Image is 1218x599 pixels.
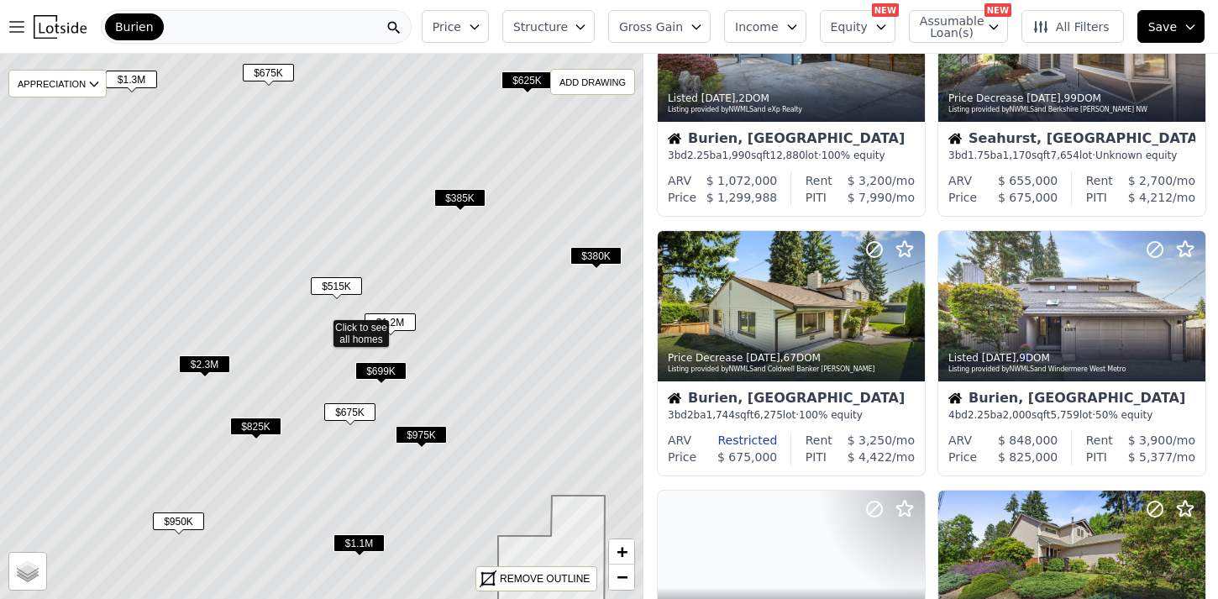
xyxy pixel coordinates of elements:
[1003,150,1032,161] span: 1,170
[827,449,915,465] div: /mo
[1003,409,1032,421] span: 2,000
[1026,92,1061,104] time: 2025-09-17 19:38
[948,391,962,405] img: House
[948,92,1197,105] div: Price Decrease , 99 DOM
[434,189,486,207] span: $385K
[722,150,751,161] span: 1,990
[872,3,899,17] div: NEW
[513,18,567,35] span: Structure
[608,10,711,43] button: Gross Gain
[153,512,204,530] span: $950K
[806,189,827,206] div: PITI
[609,539,634,565] a: Zoom in
[668,105,916,115] div: Listing provided by NWMLS and eXp Realty
[433,18,461,35] span: Price
[502,10,595,43] button: Structure
[1051,150,1079,161] span: 7,654
[948,365,1197,375] div: Listing provided by NWMLS and Windermere West Metro
[691,432,777,449] div: Restricted
[668,408,915,422] div: 3 bd 2 ba sqft lot · 100% equity
[948,449,977,465] div: Price
[806,172,832,189] div: Rent
[948,391,1195,408] div: Burien, [GEOGRAPHIC_DATA]
[668,132,915,149] div: Burien, [GEOGRAPHIC_DATA]
[668,391,681,405] img: House
[1086,449,1107,465] div: PITI
[179,355,230,373] span: $2.3M
[832,172,915,189] div: /mo
[1148,18,1177,35] span: Save
[706,174,778,187] span: $ 1,072,000
[1086,432,1113,449] div: Rent
[848,433,892,447] span: $ 3,250
[34,15,87,39] img: Lotside
[1113,432,1195,449] div: /mo
[230,418,281,435] span: $825K
[422,10,489,43] button: Price
[820,10,895,43] button: Equity
[701,92,736,104] time: 2025-09-18 19:11
[948,189,977,206] div: Price
[106,71,157,88] span: $1.3M
[434,189,486,213] div: $385K
[668,132,681,145] img: House
[355,362,407,380] span: $699K
[609,565,634,590] a: Zoom out
[806,432,832,449] div: Rent
[668,92,916,105] div: Listed , 2 DOM
[115,18,154,35] span: Burien
[998,433,1058,447] span: $ 848,000
[500,571,590,586] div: REMOVE OUTLINE
[1021,10,1124,43] button: All Filters
[937,230,1205,476] a: Listed [DATE],9DOMListing provided byNWMLSand Windermere West MetroHouseBurien, [GEOGRAPHIC_DATA]...
[1051,409,1079,421] span: 5,759
[753,409,782,421] span: 6,275
[982,352,1016,364] time: 2025-09-11 18:56
[948,105,1197,115] div: Listing provided by NWMLS and Berkshire [PERSON_NAME] NW
[848,450,892,464] span: $ 4,422
[706,191,778,204] span: $ 1,299,988
[948,408,1195,422] div: 4 bd 2.25 ba sqft lot · 50% equity
[1128,174,1173,187] span: $ 2,700
[668,391,915,408] div: Burien, [GEOGRAPHIC_DATA]
[724,10,806,43] button: Income
[570,247,622,265] span: $380K
[1086,189,1107,206] div: PITI
[311,277,362,295] span: $515K
[1128,191,1173,204] span: $ 4,212
[998,174,1058,187] span: $ 655,000
[311,277,362,302] div: $515K
[668,172,691,189] div: ARV
[706,409,735,421] span: 1,744
[948,351,1197,365] div: Listed , 9 DOM
[1128,450,1173,464] span: $ 5,377
[179,355,230,380] div: $2.3M
[617,566,627,587] span: −
[948,432,972,449] div: ARV
[668,351,916,365] div: Price Decrease , 67 DOM
[9,553,46,590] a: Layers
[948,172,972,189] div: ARV
[396,426,447,444] span: $975K
[735,18,779,35] span: Income
[998,191,1058,204] span: $ 675,000
[668,365,916,375] div: Listing provided by NWMLS and Coldwell Banker [PERSON_NAME]
[230,418,281,442] div: $825K
[657,230,924,476] a: Price Decrease [DATE],67DOMListing provided byNWMLSand Coldwell Banker [PERSON_NAME]HouseBurien, ...
[998,450,1058,464] span: $ 825,000
[1107,189,1195,206] div: /mo
[848,191,892,204] span: $ 7,990
[153,512,204,537] div: $950K
[827,189,915,206] div: /mo
[1128,433,1173,447] span: $ 3,900
[365,313,416,338] div: $1.2M
[831,18,868,35] span: Equity
[619,18,683,35] span: Gross Gain
[746,352,780,364] time: 2025-09-12 18:33
[909,10,1008,43] button: Assumable Loan(s)
[832,432,915,449] div: /mo
[501,71,553,89] span: $625K
[324,403,375,428] div: $675K
[806,449,827,465] div: PITI
[920,15,974,39] span: Assumable Loan(s)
